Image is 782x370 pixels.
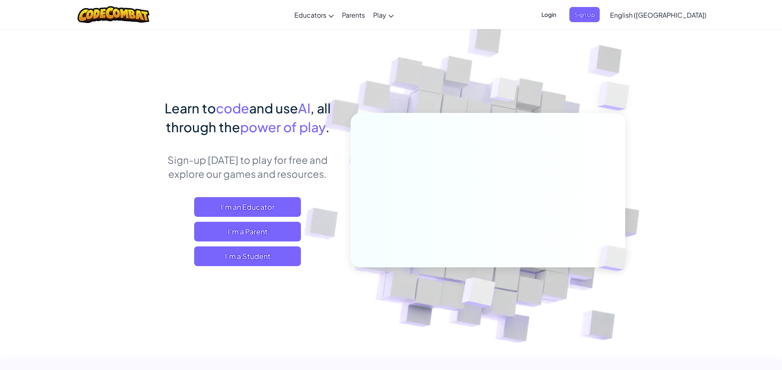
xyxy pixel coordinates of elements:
[294,11,326,19] span: Educators
[569,7,600,22] button: Sign Up
[240,119,326,135] span: power of play
[194,222,301,241] a: I'm a Parent
[165,100,216,116] span: Learn to
[610,11,706,19] span: English ([GEOGRAPHIC_DATA])
[537,7,561,22] button: Login
[585,228,646,288] img: Overlap cubes
[216,100,249,116] span: code
[373,11,386,19] span: Play
[369,4,398,26] a: Play
[157,153,338,181] p: Sign-up [DATE] to play for free and explore our games and resources.
[249,100,298,116] span: and use
[338,4,369,26] a: Parents
[441,260,515,328] img: Overlap cubes
[194,197,301,217] a: I'm an Educator
[326,119,330,135] span: .
[290,4,338,26] a: Educators
[194,246,301,266] button: I'm a Student
[298,100,310,116] span: AI
[606,4,711,26] a: English ([GEOGRAPHIC_DATA])
[581,62,652,131] img: Overlap cubes
[78,6,149,23] img: CodeCombat logo
[475,61,534,122] img: Overlap cubes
